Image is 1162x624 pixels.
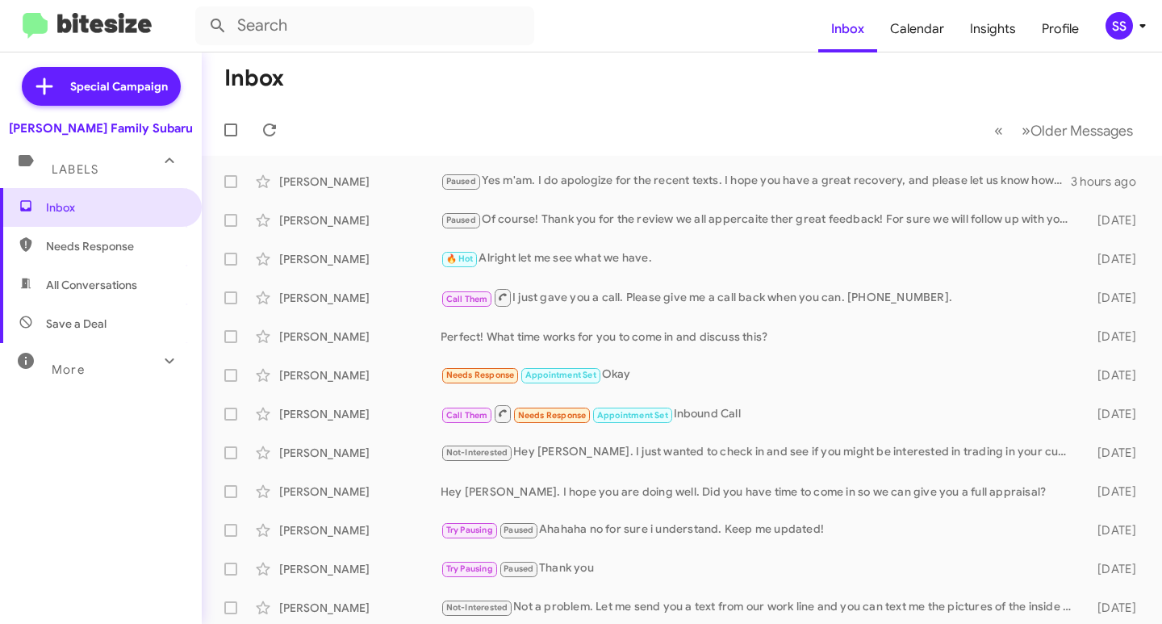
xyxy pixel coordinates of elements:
div: [DATE] [1079,484,1149,500]
div: Hey [PERSON_NAME]. I hope you are doing well. Did you have time to come in so we can give you a f... [441,484,1079,500]
div: [PERSON_NAME] [279,561,441,577]
button: Previous [984,114,1013,147]
span: Needs Response [518,410,587,421]
a: Calendar [877,6,957,52]
div: [DATE] [1079,212,1149,228]
div: Inbound Call [441,404,1079,424]
span: All Conversations [46,277,137,293]
span: Needs Response [446,370,515,380]
span: Call Them [446,294,488,304]
span: » [1022,120,1030,140]
span: Older Messages [1030,122,1133,140]
span: Paused [446,176,476,186]
input: Search [195,6,534,45]
span: Try Pausing [446,563,493,574]
span: Needs Response [46,238,183,254]
div: [DATE] [1079,406,1149,422]
div: Ahahaha no for sure i understand. Keep me updated! [441,521,1079,539]
span: Not-Interested [446,447,508,458]
span: Not-Interested [446,602,508,613]
button: SS [1092,12,1144,40]
h1: Inbox [224,65,284,91]
div: Alright let me see what we have. [441,249,1079,268]
span: Paused [504,563,533,574]
div: Of course! Thank you for the review we all appercaite ther great feedback! For sure we will follo... [441,211,1079,229]
div: [PERSON_NAME] Family Subaru [9,120,193,136]
div: [DATE] [1079,367,1149,383]
span: Paused [504,525,533,535]
div: [PERSON_NAME] [279,484,441,500]
div: 3 hours ago [1071,174,1149,190]
a: Profile [1029,6,1092,52]
div: [DATE] [1079,600,1149,616]
span: 🔥 Hot [446,253,474,264]
span: Special Campaign [70,78,168,94]
span: Labels [52,162,98,177]
div: [PERSON_NAME] [279,329,441,345]
span: Appointment Set [597,410,668,421]
div: Yes m'am. I do apologize for the recent texts. I hope you have a great recovery, and please let u... [441,172,1071,191]
div: Thank you [441,559,1079,578]
div: [DATE] [1079,290,1149,306]
div: Not a problem. Let me send you a text from our work line and you can text me the pictures of the ... [441,598,1079,617]
div: [PERSON_NAME] [279,600,441,616]
span: « [994,120,1003,140]
span: Appointment Set [525,370,596,380]
span: Paused [446,215,476,225]
div: [DATE] [1079,522,1149,538]
span: More [52,362,85,377]
div: [DATE] [1079,329,1149,345]
div: SS [1106,12,1133,40]
div: I just gave you a call. Please give me a call back when you can. [PHONE_NUMBER]. [441,287,1079,308]
a: Insights [957,6,1029,52]
div: [PERSON_NAME] [279,522,441,538]
div: [PERSON_NAME] [279,212,441,228]
div: [DATE] [1079,561,1149,577]
div: [PERSON_NAME] [279,251,441,267]
span: Inbox [46,199,183,216]
div: Hey [PERSON_NAME]. I just wanted to check in and see if you might be interested in trading in you... [441,443,1079,462]
div: [DATE] [1079,445,1149,461]
span: Try Pausing [446,525,493,535]
div: [PERSON_NAME] [279,445,441,461]
div: Perfect! What time works for you to come in and discuss this? [441,329,1079,345]
div: [PERSON_NAME] [279,406,441,422]
nav: Page navigation example [985,114,1143,147]
div: Okay [441,366,1079,384]
div: [DATE] [1079,251,1149,267]
a: Inbox [818,6,877,52]
button: Next [1012,114,1143,147]
span: Save a Deal [46,316,107,332]
div: [PERSON_NAME] [279,290,441,306]
div: [PERSON_NAME] [279,367,441,383]
div: [PERSON_NAME] [279,174,441,190]
a: Special Campaign [22,67,181,106]
span: Call Them [446,410,488,421]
